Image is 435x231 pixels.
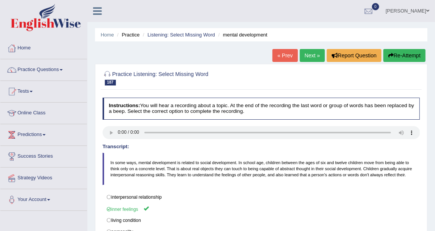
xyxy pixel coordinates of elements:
li: mental development [217,31,267,38]
h2: Practice Listening: Select Missing Word [103,70,299,85]
a: Home [0,38,87,57]
a: Tests [0,81,87,100]
a: Success Stories [0,146,87,165]
a: Predictions [0,124,87,143]
label: inner feelings [103,203,420,215]
h4: You will hear a recording about a topic. At the end of the recording the last word or group of wo... [103,98,420,119]
a: Your Account [0,189,87,208]
label: interpersonal relationship [103,191,420,203]
label: living condition [103,215,420,226]
blockquote: In some ways, mental development is related to social development. In school age, children betwee... [103,153,420,185]
li: Practice [115,31,139,38]
a: Next » [300,49,325,62]
b: Instructions: [109,103,140,108]
span: 187 [105,80,116,85]
a: « Prev [272,49,297,62]
a: Listening: Select Missing Word [147,32,215,38]
a: Home [101,32,114,38]
a: Practice Questions [0,59,87,78]
span: 0 [372,3,380,10]
button: Re-Attempt [383,49,426,62]
a: Strategy Videos [0,168,87,187]
a: Online Class [0,103,87,122]
button: Report Question [327,49,381,62]
h4: Transcript: [103,144,420,150]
